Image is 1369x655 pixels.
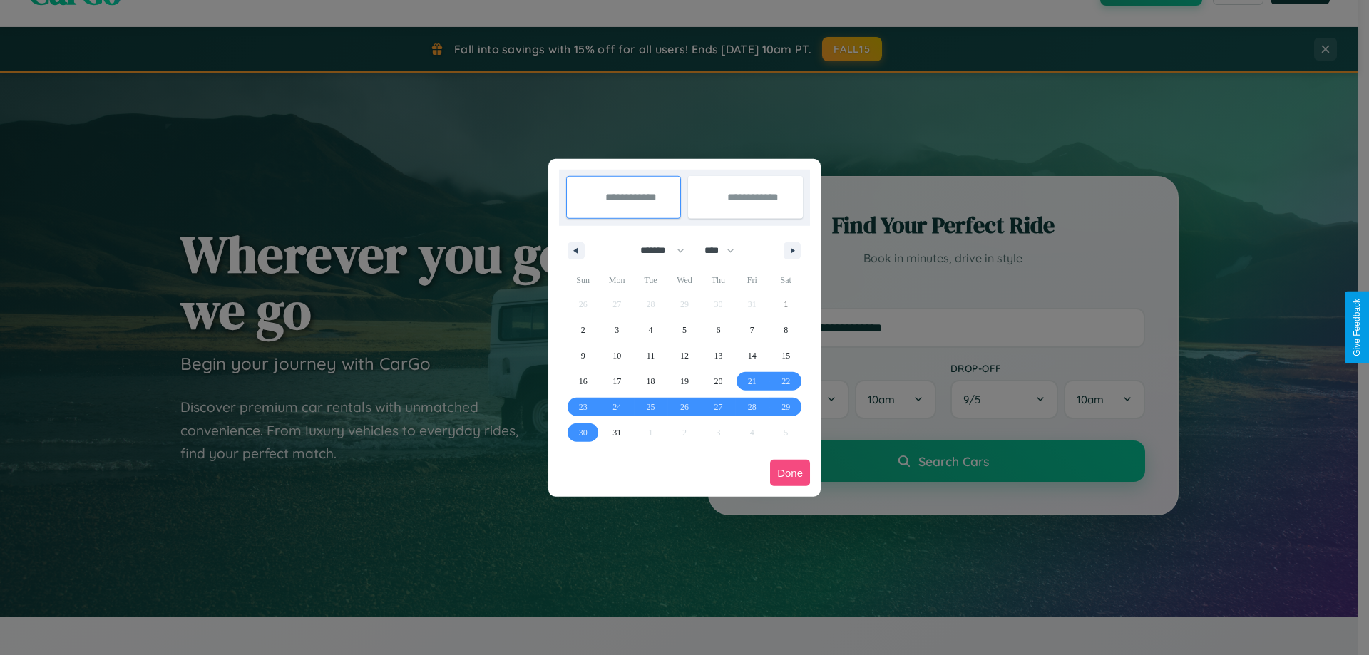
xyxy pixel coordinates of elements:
[769,343,803,368] button: 15
[667,368,701,394] button: 19
[566,269,600,292] span: Sun
[566,420,600,445] button: 30
[769,269,803,292] span: Sat
[581,343,585,368] span: 9
[667,317,701,343] button: 5
[735,269,769,292] span: Fri
[714,368,722,394] span: 20
[735,368,769,394] button: 21
[579,420,588,445] span: 30
[680,343,689,368] span: 12
[769,394,803,420] button: 29
[600,343,633,368] button: 10
[647,368,655,394] span: 18
[579,368,588,394] span: 16
[769,368,803,394] button: 22
[600,420,633,445] button: 31
[702,317,735,343] button: 6
[781,343,790,368] span: 15
[714,394,722,420] span: 27
[680,368,689,394] span: 19
[600,394,633,420] button: 24
[702,394,735,420] button: 27
[735,394,769,420] button: 28
[566,343,600,368] button: 9
[612,420,621,445] span: 31
[566,394,600,420] button: 23
[600,368,633,394] button: 17
[748,368,757,394] span: 21
[581,317,585,343] span: 2
[781,394,790,420] span: 29
[615,317,619,343] span: 3
[781,368,790,394] span: 22
[634,394,667,420] button: 25
[770,460,810,486] button: Done
[1352,299,1362,356] div: Give Feedback
[680,394,689,420] span: 26
[600,317,633,343] button: 3
[634,317,667,343] button: 4
[612,343,621,368] span: 10
[769,317,803,343] button: 8
[612,394,621,420] span: 24
[748,343,757,368] span: 14
[566,368,600,394] button: 16
[716,317,720,343] span: 6
[784,317,788,343] span: 8
[735,343,769,368] button: 14
[649,317,653,343] span: 4
[748,394,757,420] span: 28
[612,368,621,394] span: 17
[702,269,735,292] span: Thu
[667,269,701,292] span: Wed
[667,343,701,368] button: 12
[566,317,600,343] button: 2
[735,317,769,343] button: 7
[750,317,754,343] span: 7
[769,292,803,317] button: 1
[634,368,667,394] button: 18
[634,269,667,292] span: Tue
[647,343,655,368] span: 11
[579,394,588,420] span: 23
[682,317,687,343] span: 5
[667,394,701,420] button: 26
[702,368,735,394] button: 20
[784,292,788,317] span: 1
[647,394,655,420] span: 25
[714,343,722,368] span: 13
[600,269,633,292] span: Mon
[702,343,735,368] button: 13
[634,343,667,368] button: 11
